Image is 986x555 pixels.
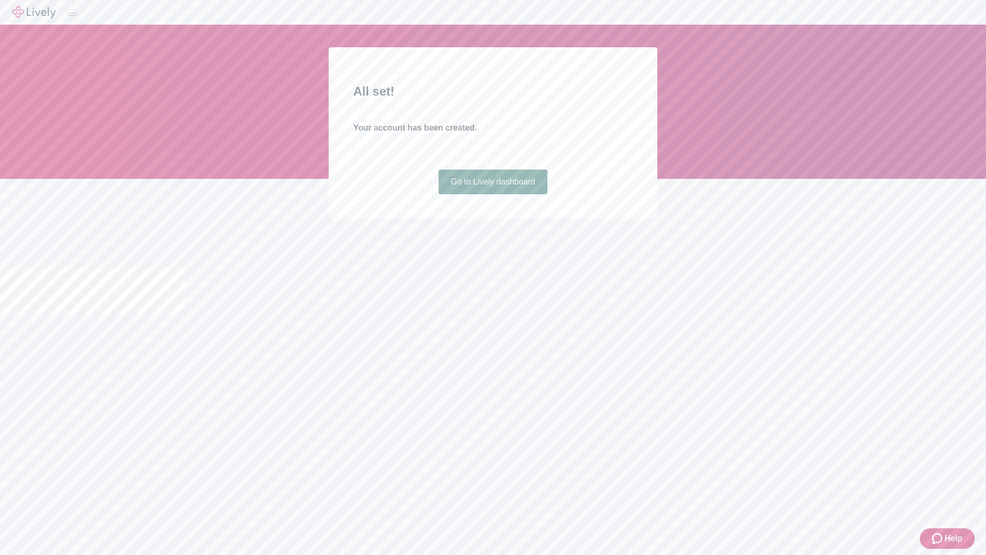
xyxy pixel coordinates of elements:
[439,170,548,194] a: Go to Lively dashboard
[944,532,962,545] span: Help
[353,82,633,101] h2: All set!
[353,122,633,134] h4: Your account has been created.
[920,528,975,549] button: Zendesk support iconHelp
[12,6,55,18] img: Lively
[68,13,76,16] button: Log out
[932,532,944,545] svg: Zendesk support icon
